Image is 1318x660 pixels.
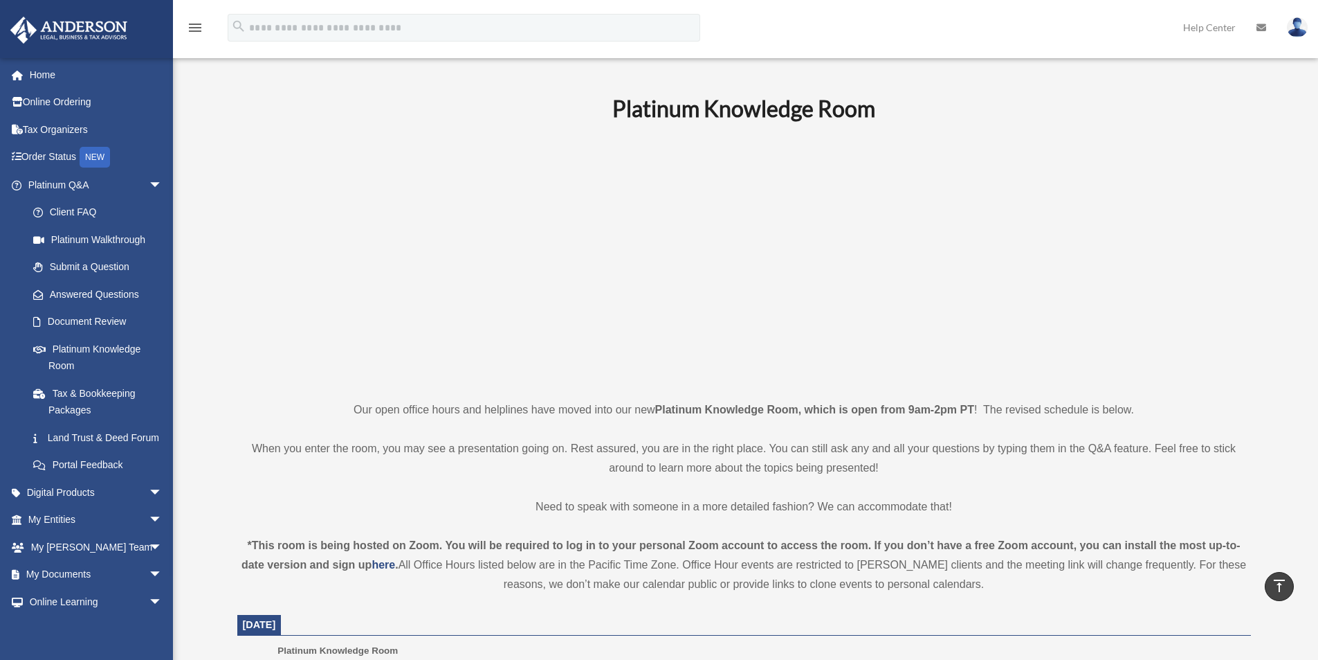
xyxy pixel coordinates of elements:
[10,171,183,199] a: Platinum Q&Aarrow_drop_down
[237,400,1251,420] p: Our open office hours and helplines have moved into our new ! The revised schedule is below.
[10,89,183,116] a: Online Ordering
[243,619,276,630] span: [DATE]
[19,226,183,253] a: Platinum Walkthrough
[372,559,395,571] a: here
[241,539,1241,571] strong: *This room is being hosted on Zoom. You will be required to log in to your personal Zoom account ...
[149,533,176,562] span: arrow_drop_down
[10,61,183,89] a: Home
[149,479,176,507] span: arrow_drop_down
[149,561,176,589] span: arrow_drop_down
[10,506,183,534] a: My Entitiesarrow_drop_down
[19,253,183,281] a: Submit a Question
[10,588,183,616] a: Online Learningarrow_drop_down
[1265,572,1294,601] a: vertical_align_top
[19,335,176,380] a: Platinum Knowledge Room
[10,116,183,143] a: Tax Organizers
[149,171,176,199] span: arrow_drop_down
[19,452,183,479] a: Portal Feedback
[395,559,398,571] strong: .
[187,19,203,36] i: menu
[1287,17,1308,37] img: User Pic
[19,308,183,336] a: Document Review
[19,424,183,452] a: Land Trust & Deed Forum
[612,95,875,122] b: Platinum Knowledge Room
[231,19,246,34] i: search
[10,479,183,506] a: Digital Productsarrow_drop_down
[19,380,183,424] a: Tax & Bookkeeping Packages
[10,143,183,172] a: Order StatusNEW
[80,147,110,168] div: NEW
[149,506,176,535] span: arrow_drop_down
[149,588,176,616] span: arrow_drop_down
[10,533,183,561] a: My [PERSON_NAME] Teamarrow_drop_down
[187,24,203,36] a: menu
[237,497,1251,517] p: Need to speak with someone in a more detailed fashion? We can accommodate that!
[1271,578,1288,594] i: vertical_align_top
[536,141,951,375] iframe: 231110_Toby_KnowledgeRoom
[10,561,183,589] a: My Documentsarrow_drop_down
[6,17,131,44] img: Anderson Advisors Platinum Portal
[19,280,183,308] a: Answered Questions
[237,536,1251,594] div: All Office Hours listed below are in the Pacific Time Zone. Office Hour events are restricted to ...
[655,404,974,416] strong: Platinum Knowledge Room, which is open from 9am-2pm PT
[277,645,398,656] span: Platinum Knowledge Room
[19,199,183,226] a: Client FAQ
[237,439,1251,478] p: When you enter the room, you may see a presentation going on. Rest assured, you are in the right ...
